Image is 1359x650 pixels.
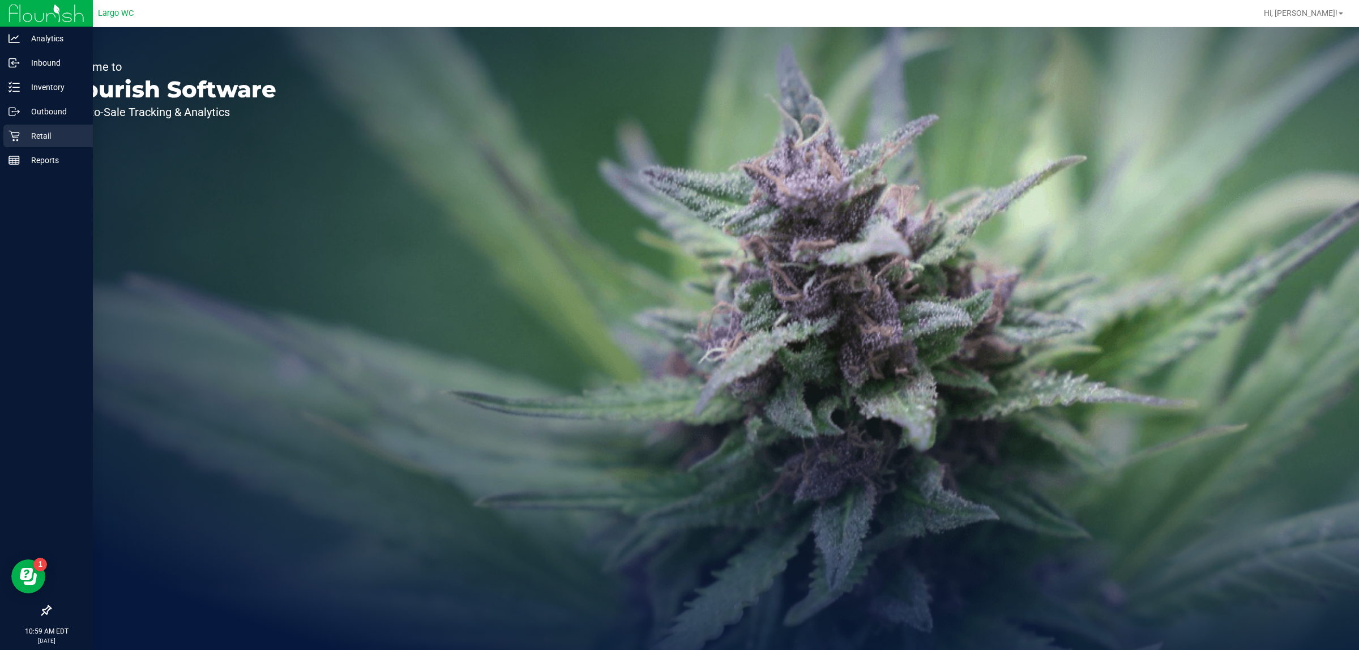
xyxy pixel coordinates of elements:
p: Inventory [20,80,88,94]
p: 10:59 AM EDT [5,626,88,636]
inline-svg: Analytics [8,33,20,44]
p: Flourish Software [61,78,276,101]
p: [DATE] [5,636,88,645]
inline-svg: Reports [8,155,20,166]
inline-svg: Inventory [8,82,20,93]
p: Welcome to [61,61,276,72]
inline-svg: Inbound [8,57,20,69]
p: Reports [20,153,88,167]
span: Hi, [PERSON_NAME]! [1264,8,1337,18]
p: Inbound [20,56,88,70]
inline-svg: Retail [8,130,20,142]
p: Analytics [20,32,88,45]
p: Retail [20,129,88,143]
iframe: Resource center [11,559,45,593]
p: Seed-to-Sale Tracking & Analytics [61,106,276,118]
p: Outbound [20,105,88,118]
inline-svg: Outbound [8,106,20,117]
iframe: Resource center unread badge [33,558,47,571]
span: Largo WC [98,8,134,18]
